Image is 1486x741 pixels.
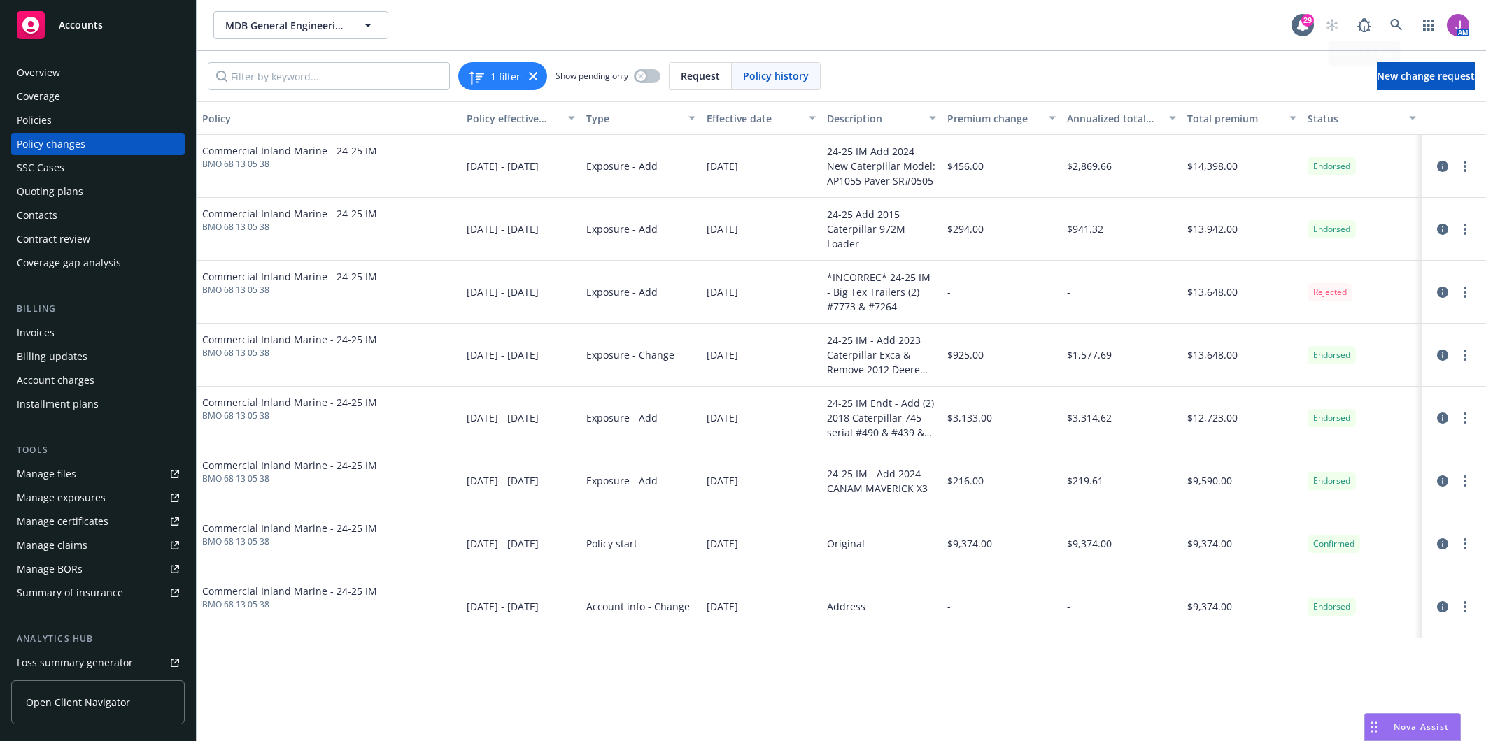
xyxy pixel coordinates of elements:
span: $2,869.66 [1067,159,1112,173]
a: circleInformation [1434,347,1451,364]
span: $12,723.00 [1187,410,1238,425]
span: [DATE] - [DATE] [467,410,539,425]
span: $13,648.00 [1187,285,1238,299]
a: SSC Cases [11,157,185,179]
span: - [1067,285,1070,299]
a: circleInformation [1434,535,1451,552]
span: Confirmed [1313,538,1354,550]
span: - [947,599,951,614]
a: Contract review [11,228,185,250]
span: Commercial Inland Marine - 24-25 IM [202,458,377,473]
div: 24-25 IM - Add 2024 CANAM MAVERICK X3 [827,466,936,496]
span: BMO 68 13 05 38 [202,221,377,233]
div: 24-25 Add 2015 Caterpillar 972M Loader [827,207,936,251]
span: [DATE] [707,285,738,299]
span: Commercial Inland Marine - 24-25 IM [202,143,377,158]
button: Policy [197,101,461,135]
div: 29 [1301,11,1314,24]
a: more [1457,473,1473,489]
span: Endorsed [1313,160,1350,173]
a: circleInformation [1434,598,1451,615]
div: Summary of insurance [17,582,123,604]
button: MDB General Engineering, Inc [213,11,388,39]
div: Original [827,536,865,551]
div: Policy changes [17,133,85,155]
span: $13,942.00 [1187,222,1238,236]
span: [DATE] [707,599,738,614]
span: $9,590.00 [1187,473,1232,488]
a: Accounts [11,6,185,45]
div: Manage claims [17,534,87,556]
a: Loss summary generator [11,652,185,674]
a: Quoting plans [11,180,185,203]
a: Report a Bug [1350,11,1378,39]
a: Summary of insurance [11,582,185,604]
button: Status [1302,101,1422,135]
span: Exposure - Add [586,159,658,173]
a: circleInformation [1434,221,1451,238]
input: Filter by keyword... [208,62,450,90]
div: Annualized total premium change [1067,111,1161,126]
span: [DATE] [707,473,738,488]
button: Type [581,101,701,135]
a: more [1457,347,1473,364]
span: $3,133.00 [947,410,992,425]
div: Policy [202,111,455,126]
a: more [1457,221,1473,238]
span: Exposure - Add [586,285,658,299]
span: Endorsed [1313,475,1350,487]
a: Coverage [11,85,185,108]
span: BMO 68 13 05 38 [202,535,377,548]
span: [DATE] - [DATE] [467,285,539,299]
div: SSC Cases [17,157,64,179]
span: Rejected [1313,286,1347,298]
a: Overview [11,62,185,84]
a: Manage claims [11,534,185,556]
span: 1 filter [490,69,521,84]
div: Policy effective dates [467,111,560,126]
button: Nova Assist [1364,713,1461,741]
div: Invoices [17,322,55,344]
span: $9,374.00 [947,536,992,551]
button: Total premium [1182,101,1302,135]
span: Nova Assist [1394,721,1449,733]
div: Overview [17,62,60,84]
span: - [1067,599,1070,614]
div: Tools [11,443,185,457]
span: $9,374.00 [1187,536,1232,551]
span: $456.00 [947,159,984,173]
div: Effective date [707,111,800,126]
span: $9,374.00 [1067,536,1112,551]
span: [DATE] [707,222,738,236]
div: 24-25 IM - Add 2023 Caterpillar Exca & Remove 2012 Deere 550K Dozer [827,333,936,377]
span: [DATE] - [DATE] [467,536,539,551]
span: Commercial Inland Marine - 24-25 IM [202,521,377,535]
span: $1,577.69 [1067,347,1112,362]
span: Policy history [743,69,809,83]
a: circleInformation [1434,473,1451,489]
div: 24-25 IM Add 2024 New Caterpillar Model: AP1055 Paver SR#0505 [827,144,936,188]
a: circleInformation [1434,410,1451,426]
span: Exposure - Add [586,222,658,236]
span: $3,314.62 [1067,410,1112,425]
button: Annualized total premium change [1061,101,1182,135]
div: Contract review [17,228,90,250]
span: $925.00 [947,347,984,362]
span: BMO 68 13 05 38 [202,598,377,611]
span: [DATE] [707,410,738,425]
span: Manage exposures [11,487,185,509]
div: Policies [17,109,52,131]
button: Effective date [701,101,821,135]
span: $216.00 [947,473,984,488]
a: Account charges [11,369,185,391]
span: - [947,285,951,299]
div: Billing [11,302,185,316]
span: BMO 68 13 05 38 [202,284,377,296]
a: Manage certificates [11,510,185,533]
a: more [1457,598,1473,615]
a: more [1457,535,1473,552]
span: $941.32 [1067,222,1103,236]
span: Exposure - Change [586,347,674,362]
span: Endorsed [1313,349,1350,361]
a: Search [1382,11,1410,39]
